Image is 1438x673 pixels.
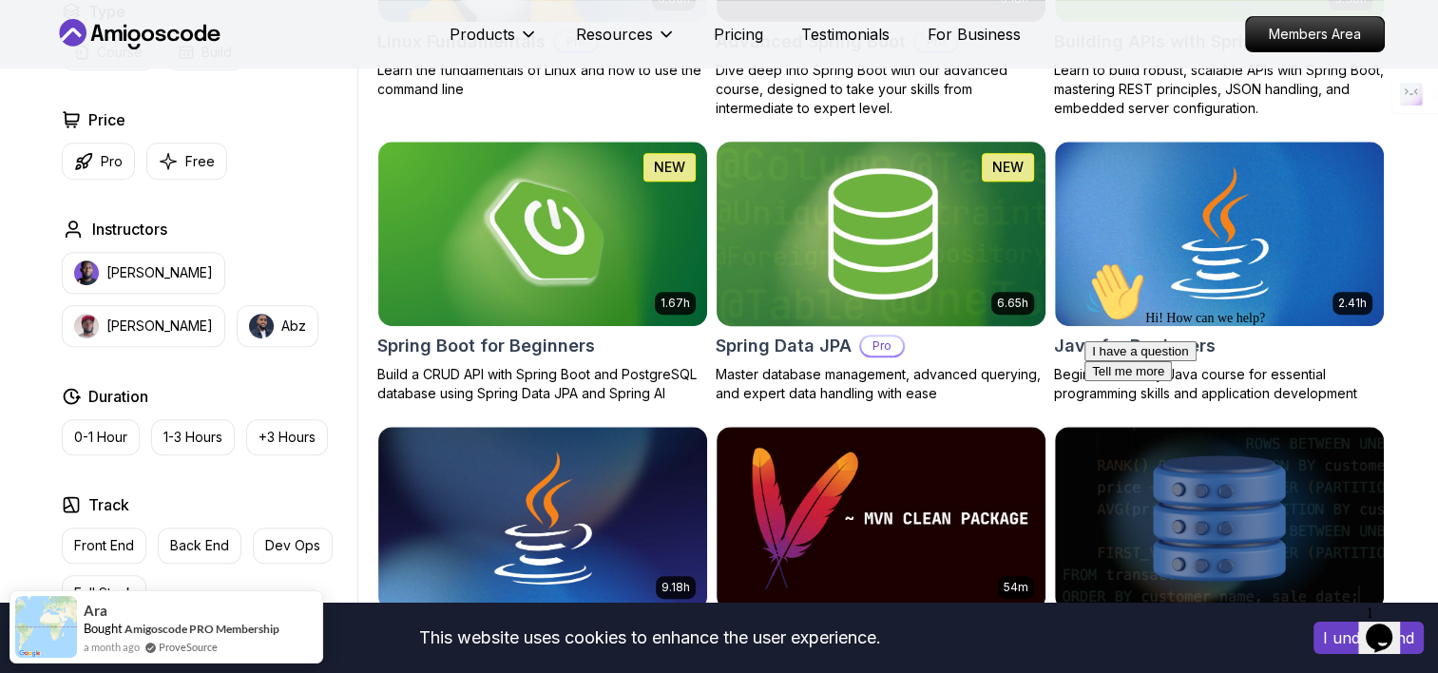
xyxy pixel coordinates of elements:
[1004,580,1028,595] p: 54m
[253,528,333,564] button: Dev Ops
[62,575,146,611] button: Full Stack
[377,141,708,403] a: Spring Boot for Beginners card1.67hNEWSpring Boot for BeginnersBuild a CRUD API with Spring Boot ...
[106,263,213,282] p: [PERSON_NAME]
[8,8,68,68] img: :wave:
[716,333,852,359] h2: Spring Data JPA
[170,536,229,555] p: Back End
[377,365,708,403] p: Build a CRUD API with Spring Boot and PostgreSQL database using Spring Data JPA and Spring AI
[714,23,763,46] a: Pricing
[1055,427,1384,611] img: Advanced Databases card
[992,158,1024,177] p: NEW
[84,621,123,636] span: Bought
[84,639,140,655] span: a month ago
[450,23,538,61] button: Products
[801,23,890,46] a: Testimonials
[88,108,125,131] h2: Price
[1245,16,1385,52] a: Members Area
[661,580,690,595] p: 9.18h
[74,260,99,285] img: instructor img
[378,427,707,611] img: Java for Developers card
[377,61,708,99] p: Learn the fundamentals of Linux and how to use the command line
[1358,597,1419,654] iframe: chat widget
[159,639,218,655] a: ProveSource
[106,317,213,336] p: [PERSON_NAME]
[1246,17,1384,51] p: Members Area
[8,107,95,127] button: Tell me more
[14,617,1285,659] div: This website uses cookies to enhance the user experience.
[74,314,99,338] img: instructor img
[185,152,215,171] p: Free
[62,143,135,180] button: Pro
[88,385,148,408] h2: Duration
[1054,61,1385,118] p: Learn to build robust, scalable APIs with Spring Boot, mastering REST principles, JSON handling, ...
[661,296,690,311] p: 1.67h
[246,419,328,455] button: +3 Hours
[74,428,127,447] p: 0-1 Hour
[92,218,167,240] h2: Instructors
[1055,142,1384,326] img: Java for Beginners card
[1313,622,1424,654] button: Accept cookies
[74,584,134,603] p: Full Stack
[88,493,129,516] h2: Track
[158,528,241,564] button: Back End
[249,314,274,338] img: instructor img
[377,333,595,359] h2: Spring Boot for Beginners
[1054,141,1385,403] a: Java for Beginners card2.41hJava for BeginnersBeginner-friendly Java course for essential program...
[576,23,676,61] button: Resources
[716,61,1046,118] p: Dive deep into Spring Boot with our advanced course, designed to take your skills from intermedia...
[62,252,225,294] button: instructor img[PERSON_NAME]
[928,23,1021,46] a: For Business
[708,137,1053,330] img: Spring Data JPA card
[163,428,222,447] p: 1-3 Hours
[716,141,1046,403] a: Spring Data JPA card6.65hNEWSpring Data JPAProMaster database management, advanced querying, and ...
[265,536,320,555] p: Dev Ops
[146,143,227,180] button: Free
[717,427,1045,611] img: Maven Essentials card
[237,305,318,347] button: instructor imgAbz
[125,622,279,636] a: Amigoscode PRO Membership
[74,536,134,555] p: Front End
[62,305,225,347] button: instructor img[PERSON_NAME]
[8,8,350,127] div: 👋Hi! How can we help?I have a questionTell me more
[101,152,123,171] p: Pro
[861,336,903,356] p: Pro
[1077,254,1419,587] iframe: chat widget
[716,365,1046,403] p: Master database management, advanced querying, and expert data handling with ease
[1054,333,1216,359] h2: Java for Beginners
[1054,365,1385,403] p: Beginner-friendly Java course for essential programming skills and application development
[654,158,685,177] p: NEW
[281,317,306,336] p: Abz
[378,142,707,326] img: Spring Boot for Beginners card
[450,23,515,46] p: Products
[62,528,146,564] button: Front End
[15,596,77,658] img: provesource social proof notification image
[62,419,140,455] button: 0-1 Hour
[84,603,107,619] span: Ara
[8,57,188,71] span: Hi! How can we help?
[151,419,235,455] button: 1-3 Hours
[997,296,1028,311] p: 6.65h
[8,87,120,107] button: I have a question
[259,428,316,447] p: +3 Hours
[576,23,653,46] p: Resources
